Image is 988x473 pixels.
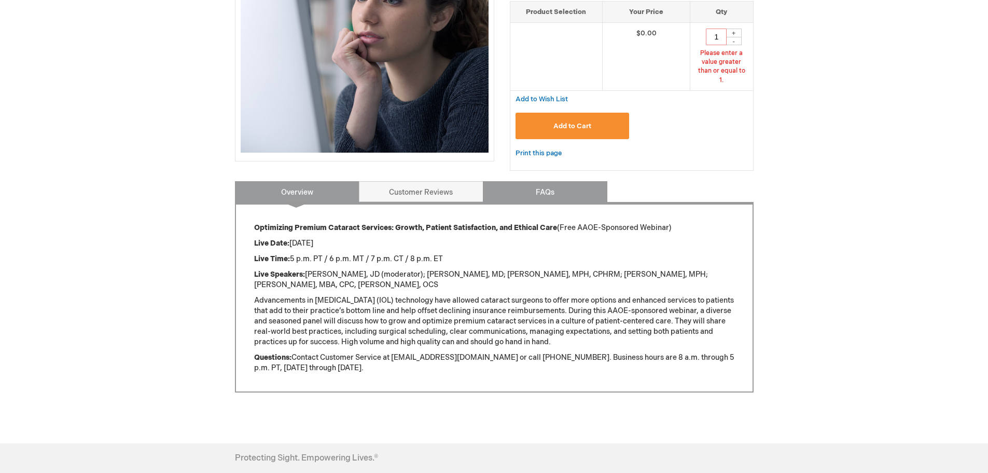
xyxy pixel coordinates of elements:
div: - [726,37,742,45]
h4: Protecting Sight. Empowering Lives.® [235,454,378,463]
th: Qty [690,1,753,23]
strong: Optimizing Premium Cataract Services: Growth, Patient Satisfaction, and Ethical Care [254,223,557,232]
div: + [726,29,742,37]
td: $0.00 [602,23,690,91]
a: FAQs [483,181,607,202]
p: Advancements in [MEDICAL_DATA] (IOL) technology have allowed cataract surgeons to offer more opti... [254,295,734,347]
th: Product Selection [510,1,603,23]
p: [DATE] [254,238,734,249]
div: Please enter a value greater than or equal to 1. [695,49,747,85]
a: Overview [235,181,359,202]
strong: Live Speakers: [254,270,305,279]
strong: Live Time: [254,254,290,263]
th: Your Price [602,1,690,23]
span: Add to Cart [553,122,591,130]
a: Add to Wish List [516,94,568,103]
strong: Questions: [254,353,291,362]
p: Contact Customer Service at [EMAIL_ADDRESS][DOMAIN_NAME] or call [PHONE_NUMBER]. Business hours a... [254,353,734,373]
span: Add to Wish List [516,95,568,103]
button: Add to Cart [516,113,630,139]
a: Print this page [516,147,562,160]
p: [PERSON_NAME], JD (moderator); [PERSON_NAME], MD; [PERSON_NAME], MPH, CPHRM; [PERSON_NAME], MPH; ... [254,269,734,290]
p: 5 p.m. PT / 6 p.m. MT / 7 p.m. CT / 8 p.m. ET [254,254,734,264]
a: Customer Reviews [359,181,483,202]
strong: Live Date: [254,239,289,248]
p: (Free AAOE-Sponsored Webinar) [254,223,734,233]
input: Qty [706,29,727,45]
